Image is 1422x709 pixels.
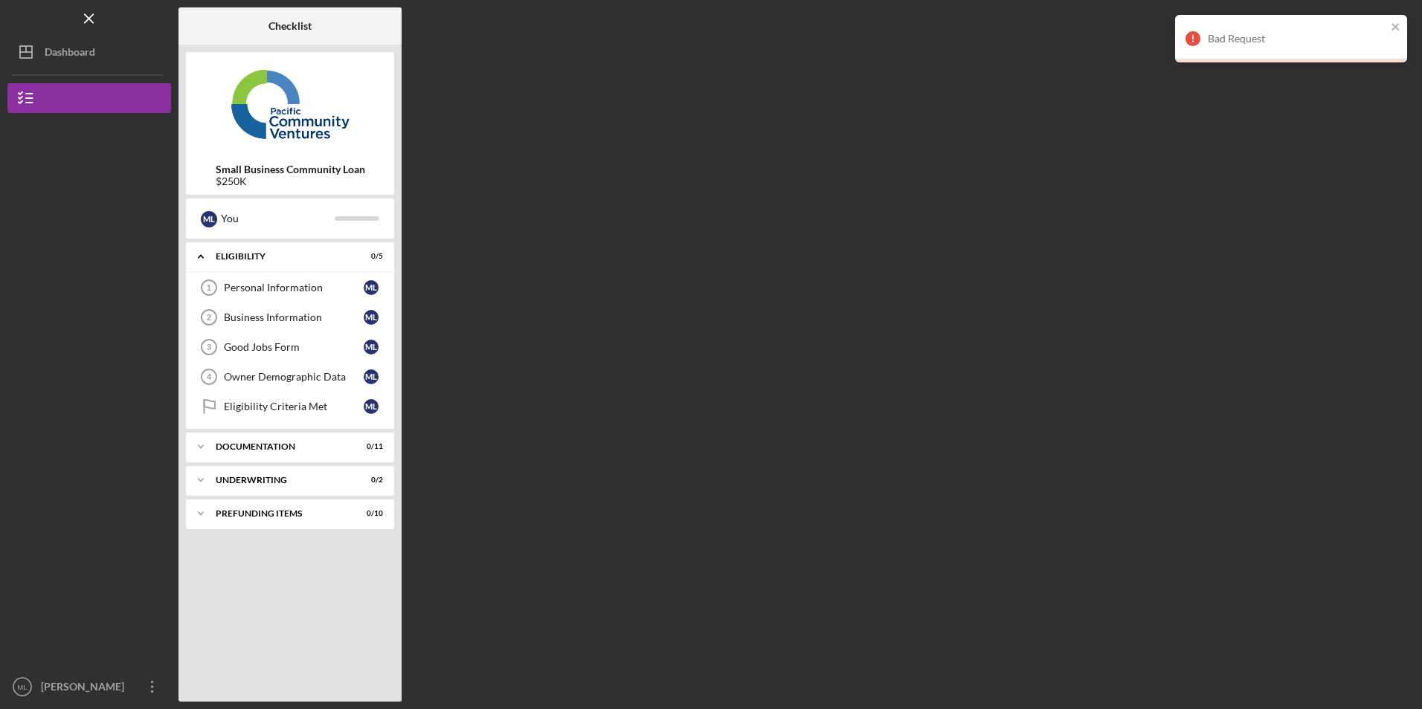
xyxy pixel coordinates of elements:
[356,252,383,261] div: 0 / 5
[1391,21,1401,35] button: close
[193,332,387,362] a: 3Good Jobs FormML
[356,442,383,451] div: 0 / 11
[224,341,364,353] div: Good Jobs Form
[224,401,364,412] div: Eligibility Criteria Met
[207,343,211,352] tspan: 3
[1208,33,1386,45] div: Bad Request
[216,175,365,187] div: $250K
[193,273,387,302] a: 1Personal InformationML
[216,252,346,261] div: Eligibility
[364,369,379,384] div: M L
[7,672,171,702] button: ML[PERSON_NAME]
[207,313,211,322] tspan: 2
[364,280,379,295] div: M L
[193,362,387,392] a: 4Owner Demographic DataML
[224,282,364,294] div: Personal Information
[364,399,379,414] div: M L
[186,59,394,149] img: Product logo
[216,476,346,485] div: Underwriting
[201,211,217,227] div: M L
[216,164,365,175] b: Small Business Community Loan
[216,509,346,518] div: Prefunding Items
[224,371,364,383] div: Owner Demographic Data
[216,442,346,451] div: Documentation
[356,509,383,518] div: 0 / 10
[268,20,312,32] b: Checklist
[207,283,211,292] tspan: 1
[17,683,28,691] text: ML
[37,672,134,705] div: [PERSON_NAME]
[221,206,335,231] div: You
[45,37,95,71] div: Dashboard
[7,37,171,67] button: Dashboard
[193,302,387,332] a: 2Business InformationML
[224,311,364,323] div: Business Information
[207,372,212,381] tspan: 4
[364,310,379,325] div: M L
[193,392,387,421] a: Eligibility Criteria MetML
[356,476,383,485] div: 0 / 2
[364,340,379,354] div: M L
